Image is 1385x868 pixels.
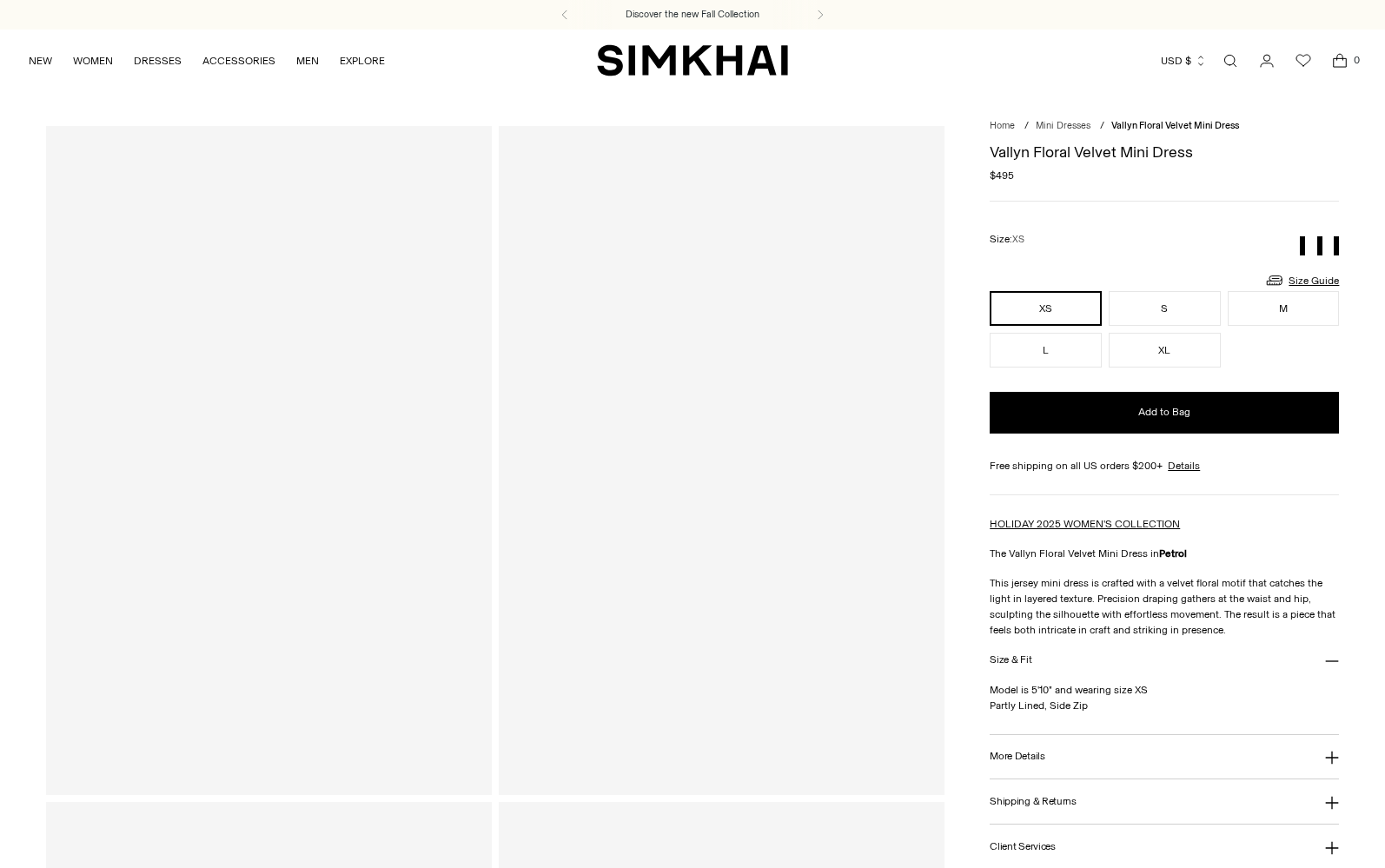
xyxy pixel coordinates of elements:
[1109,291,1221,326] button: S
[990,291,1102,326] button: XS
[499,126,944,795] a: Vallyn Floral Velvet Mini Dress
[990,119,1339,134] nav: breadcrumbs
[1213,43,1248,78] a: Open search modal
[1109,333,1221,368] button: XL
[1168,458,1200,474] a: Details
[46,126,492,795] a: Vallyn Floral Velvet Mini Dress
[1111,120,1239,131] span: Vallyn Floral Velvet Mini Dress
[1012,234,1024,245] span: XS
[990,735,1339,779] button: More Details
[990,231,1024,248] label: Size:
[990,168,1014,183] span: $495
[990,751,1044,762] h3: More Details
[1159,547,1187,560] strong: Petrol
[340,42,385,80] a: EXPLORE
[990,654,1031,666] h3: Size & Fit
[1036,120,1090,131] a: Mini Dresses
[597,43,788,77] a: SIMKHAI
[73,42,113,80] a: WOMEN
[990,518,1180,530] a: HOLIDAY 2025 WOMEN'S COLLECTION
[990,458,1339,474] div: Free shipping on all US orders $200+
[1024,119,1029,134] div: /
[1138,405,1190,420] span: Add to Bag
[1264,269,1339,291] a: Size Guide
[296,42,319,80] a: MEN
[990,546,1339,561] p: The Vallyn Floral Velvet Mini Dress in
[134,42,182,80] a: DRESSES
[990,682,1339,713] p: Model is 5'10" and wearing size XS Partly Lined, Side Zip
[990,392,1339,434] button: Add to Bag
[1228,291,1340,326] button: M
[1100,119,1104,134] div: /
[1349,52,1364,68] span: 0
[990,638,1339,682] button: Size & Fit
[1322,43,1357,78] a: Open cart modal
[990,120,1015,131] a: Home
[29,42,52,80] a: NEW
[990,796,1077,807] h3: Shipping & Returns
[990,841,1056,852] h3: Client Services
[1161,42,1207,80] button: USD $
[990,144,1339,160] h1: Vallyn Floral Velvet Mini Dress
[1286,43,1321,78] a: Wishlist
[626,8,759,22] a: Discover the new Fall Collection
[990,333,1102,368] button: L
[990,575,1339,638] p: This jersey mini dress is crafted with a velvet floral motif that catches the light in layered te...
[1249,43,1284,78] a: Go to the account page
[202,42,275,80] a: ACCESSORIES
[990,779,1339,824] button: Shipping & Returns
